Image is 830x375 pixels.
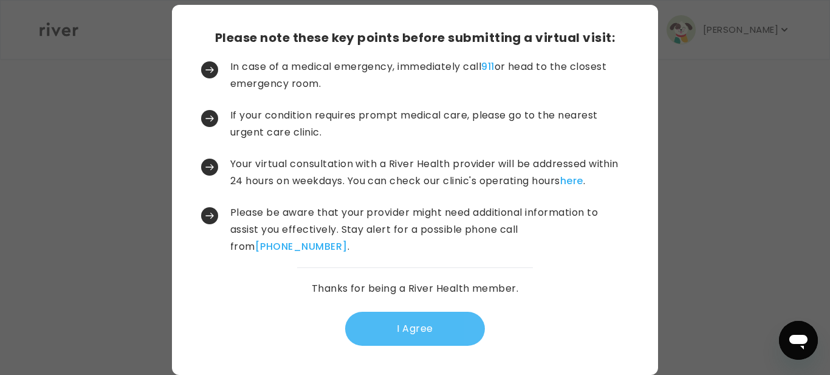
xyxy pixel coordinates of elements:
[345,312,485,346] button: I Agree
[312,280,519,297] p: Thanks for being a River Health member.
[230,107,626,141] p: If your condition requires prompt medical care, please go to the nearest urgent care clinic.
[215,29,615,46] h3: Please note these key points before submitting a virtual visit:
[230,204,626,255] p: Please be aware that your provider might need additional information to assist you effectively. S...
[230,156,626,190] p: Your virtual consultation with a River Health provider will be addressed within 24 hours on weekd...
[560,174,583,188] a: here
[230,58,626,92] p: In case of a medical emergency, immediately call or head to the closest emergency room.
[779,321,818,360] iframe: Button to launch messaging window
[255,239,348,253] a: [PHONE_NUMBER]
[481,60,494,74] a: 911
